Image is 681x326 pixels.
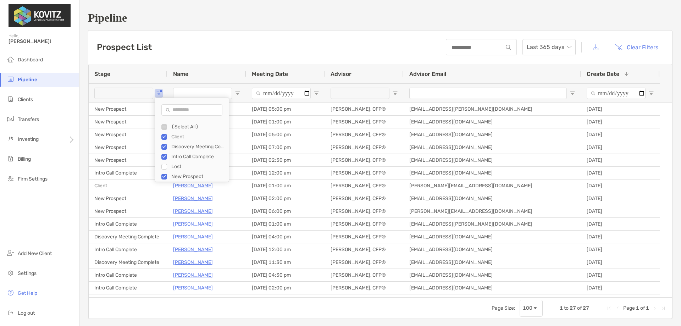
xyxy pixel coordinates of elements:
[246,179,325,192] div: [DATE] 01:00 am
[89,128,167,141] div: New Prospect
[173,232,213,241] a: [PERSON_NAME]
[581,128,660,141] div: [DATE]
[94,71,110,77] span: Stage
[325,103,404,115] div: [PERSON_NAME], CFP®
[492,305,515,311] div: Page Size:
[581,179,660,192] div: [DATE]
[173,296,213,305] a: [PERSON_NAME]
[636,305,639,311] span: 1
[171,164,225,170] div: Lost
[404,256,581,269] div: [EMAIL_ADDRESS][DOMAIN_NAME]
[581,205,660,217] div: [DATE]
[97,42,152,52] h3: Prospect List
[527,39,571,55] span: Last 365 days
[6,115,15,123] img: transfers icon
[235,90,240,96] button: Open Filter Menu
[246,103,325,115] div: [DATE] 05:00 pm
[404,103,581,115] div: [EMAIL_ADDRESS][PERSON_NAME][DOMAIN_NAME]
[89,218,167,230] div: Intro Call Complete
[173,194,213,203] a: [PERSON_NAME]
[587,71,619,77] span: Create Date
[173,88,232,99] input: Name Filter Input
[581,231,660,243] div: [DATE]
[18,116,39,122] span: Transfers
[252,71,288,77] span: Meeting Date
[246,231,325,243] div: [DATE] 04:00 pm
[615,305,620,311] div: Previous Page
[89,243,167,256] div: Intro Call Complete
[404,154,581,166] div: [EMAIL_ADDRESS][DOMAIN_NAME]
[648,90,654,96] button: Open Filter Menu
[325,167,404,179] div: [PERSON_NAME], CFP®
[173,181,213,190] a: [PERSON_NAME]
[18,136,39,142] span: Investing
[173,220,213,228] p: [PERSON_NAME]
[404,269,581,281] div: [EMAIL_ADDRESS][DOMAIN_NAME]
[404,243,581,256] div: [EMAIL_ADDRESS][DOMAIN_NAME]
[173,207,213,216] a: [PERSON_NAME]
[331,71,351,77] span: Advisor
[506,45,511,50] img: input icon
[246,218,325,230] div: [DATE] 01:00 am
[89,269,167,281] div: Intro Call Complete
[325,141,404,154] div: [PERSON_NAME], CFP®
[246,294,325,307] div: [DATE] 02:00 pm
[581,167,660,179] div: [DATE]
[6,288,15,297] img: get-help icon
[89,192,167,205] div: New Prospect
[9,38,75,44] span: [PERSON_NAME]!
[623,305,635,311] span: Page
[6,269,15,277] img: settings icon
[404,205,581,217] div: [PERSON_NAME][EMAIL_ADDRESS][DOMAIN_NAME]
[89,116,167,128] div: New Prospect
[325,192,404,205] div: [PERSON_NAME], CFP®
[246,154,325,166] div: [DATE] 02:30 pm
[570,305,576,311] span: 27
[171,154,225,160] div: Intro Call Complete
[173,258,213,267] p: [PERSON_NAME]
[660,305,666,311] div: Last Page
[173,245,213,254] p: [PERSON_NAME]
[246,128,325,141] div: [DATE] 05:00 pm
[560,305,563,311] span: 1
[325,294,404,307] div: [PERSON_NAME], CFP®
[18,310,35,316] span: Log out
[89,294,167,307] div: Intro Call Complete
[409,71,446,77] span: Advisor Email
[646,305,649,311] span: 1
[89,231,167,243] div: Discovery Meeting Complete
[325,128,404,141] div: [PERSON_NAME], CFP®
[171,134,225,140] div: Client
[581,154,660,166] div: [DATE]
[161,104,222,116] input: Search filter values
[9,3,71,28] img: Zoe Logo
[89,141,167,154] div: New Prospect
[252,88,311,99] input: Meeting Date Filter Input
[325,256,404,269] div: [PERSON_NAME], CFP®
[564,305,569,311] span: to
[581,294,660,307] div: [DATE]
[325,205,404,217] div: [PERSON_NAME], CFP®
[173,283,213,292] p: [PERSON_NAME]
[6,249,15,257] img: add_new_client icon
[6,134,15,143] img: investing icon
[404,167,581,179] div: [EMAIL_ADDRESS][DOMAIN_NAME]
[171,173,225,179] div: New Prospect
[89,167,167,179] div: Intro Call Complete
[246,269,325,281] div: [DATE] 04:30 pm
[325,179,404,192] div: [PERSON_NAME], CFP®
[246,282,325,294] div: [DATE] 02:00 pm
[18,270,37,276] span: Settings
[6,95,15,103] img: clients icon
[314,90,319,96] button: Open Filter Menu
[173,271,213,280] p: [PERSON_NAME]
[18,96,33,103] span: Clients
[325,218,404,230] div: [PERSON_NAME], CFP®
[577,305,582,311] span: of
[581,282,660,294] div: [DATE]
[171,124,225,130] div: (Select All)
[404,128,581,141] div: [EMAIL_ADDRESS][DOMAIN_NAME]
